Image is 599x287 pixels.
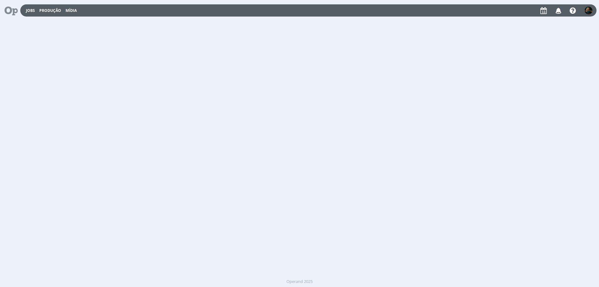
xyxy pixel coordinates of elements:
[26,8,35,13] a: Jobs
[37,8,63,13] button: Produção
[24,8,37,13] button: Jobs
[585,7,592,14] img: M
[64,8,79,13] button: Mídia
[39,8,61,13] a: Produção
[584,5,593,16] button: M
[66,8,77,13] a: Mídia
